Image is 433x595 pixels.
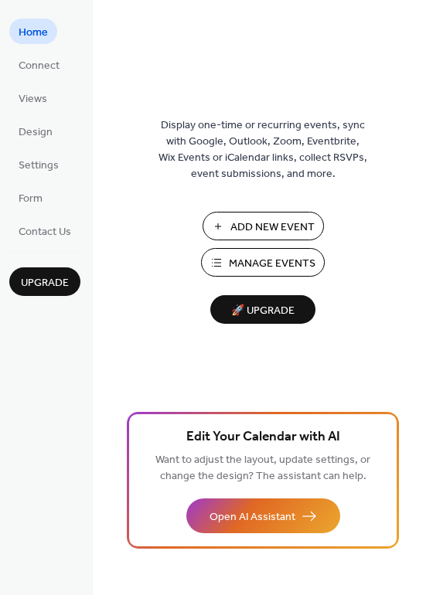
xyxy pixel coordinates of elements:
[9,85,56,110] a: Views
[186,427,340,448] span: Edit Your Calendar with AI
[19,158,59,174] span: Settings
[155,450,370,487] span: Want to adjust the layout, update settings, or change the design? The assistant can help.
[9,218,80,243] a: Contact Us
[19,124,53,141] span: Design
[210,509,295,525] span: Open AI Assistant
[9,185,52,210] a: Form
[203,212,324,240] button: Add New Event
[19,25,48,41] span: Home
[19,91,47,107] span: Views
[220,301,306,321] span: 🚀 Upgrade
[210,295,315,324] button: 🚀 Upgrade
[9,151,68,177] a: Settings
[19,191,43,207] span: Form
[9,52,69,77] a: Connect
[230,219,315,236] span: Add New Event
[186,498,340,533] button: Open AI Assistant
[21,275,69,291] span: Upgrade
[229,256,315,272] span: Manage Events
[159,117,367,182] span: Display one-time or recurring events, sync with Google, Outlook, Zoom, Eventbrite, Wix Events or ...
[9,118,62,144] a: Design
[9,19,57,44] a: Home
[9,267,80,296] button: Upgrade
[19,224,71,240] span: Contact Us
[19,58,60,74] span: Connect
[201,248,325,277] button: Manage Events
